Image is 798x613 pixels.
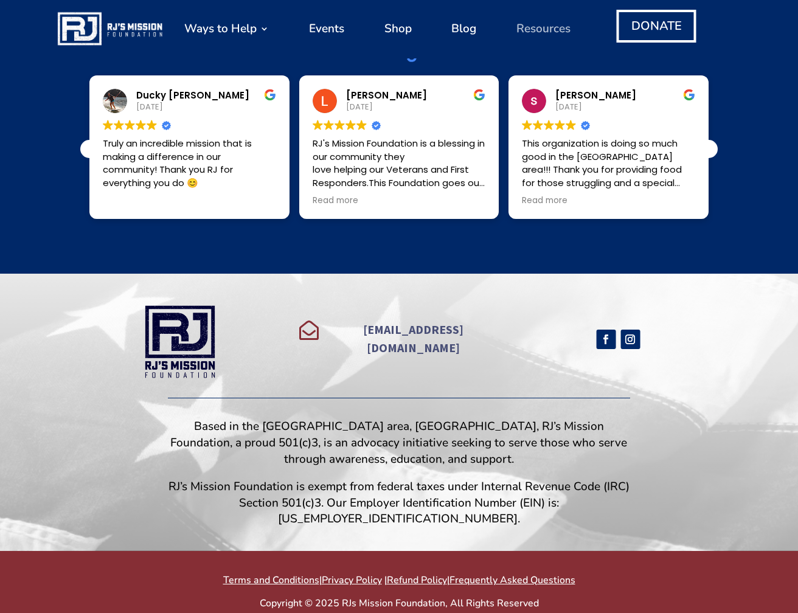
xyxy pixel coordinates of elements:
[136,89,276,102] div: Ducky [PERSON_NAME]
[80,597,718,610] div: Copyright © 2025 RJs Mission Foundation, All Rights Reserved
[617,10,696,43] a: DONATE
[699,140,718,158] div: Next review
[223,573,319,587] a: Terms and Conditions
[136,120,146,130] img: Google
[522,195,567,207] span: Read more
[322,573,384,587] a: Privacy Policy
[309,5,344,52] a: Events
[555,102,695,113] div: [DATE]
[363,322,463,355] span: [EMAIL_ADDRESS][DOMAIN_NAME]
[168,479,631,527] p: RJ’s Mission Foundation is exempt from federal taxes under Internal Revenue Code (IRC) Section 50...
[356,120,367,130] img: Google
[516,5,571,52] a: Resources
[555,120,565,130] img: Google
[522,89,546,113] img: sean carroll profile picture
[103,120,113,130] img: Google
[345,120,356,130] img: Google
[264,89,276,101] img: Google
[103,89,127,113] img: Ducky Steward profile picture
[335,120,345,130] img: Google
[168,418,631,479] p: Based in the [GEOGRAPHIC_DATA] area, [GEOGRAPHIC_DATA], RJ’s Mission Foundation, a proud 501(c)3,...
[103,137,276,190] div: Truly an incredible mission that is making a difference in our community! Thank you RJ for everyt...
[620,330,640,349] a: Follow on Instagram
[147,120,157,130] img: Google
[683,89,695,101] img: Google
[324,120,334,130] img: Google
[346,102,486,113] div: [DATE]
[473,89,485,101] img: Google
[387,573,447,587] a: Refund Policy
[346,89,486,102] div: [PERSON_NAME]
[136,102,276,113] div: [DATE]
[80,573,718,587] p: | | |
[313,137,486,190] div: RJ's Mission Foundation is a blessing in our community they love helping our Veterans and First R...
[125,120,135,130] img: Google
[522,120,532,130] img: Google
[313,120,323,130] img: Google
[141,303,219,381] img: RJsMissionFoundation_Logo_Blue_Transparent_V2
[522,137,695,190] div: This organization is doing so much good in the [GEOGRAPHIC_DATA] area!!! Thank you for providing ...
[451,5,476,52] a: Blog
[449,573,575,587] a: Frequently Asked Questions
[384,5,412,52] a: Shop
[114,120,124,130] img: Google
[566,120,576,130] img: Google
[80,140,99,158] div: Previous review
[184,5,269,52] a: Ways to Help
[313,89,337,113] img: Lydia Fipps profile picture
[555,89,695,102] div: [PERSON_NAME]
[533,120,543,130] img: Google
[544,120,554,130] img: Google
[322,573,382,587] span: Privacy Policy
[299,320,319,340] span: 
[313,195,358,207] span: Read more
[596,330,616,349] a: Follow on Facebook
